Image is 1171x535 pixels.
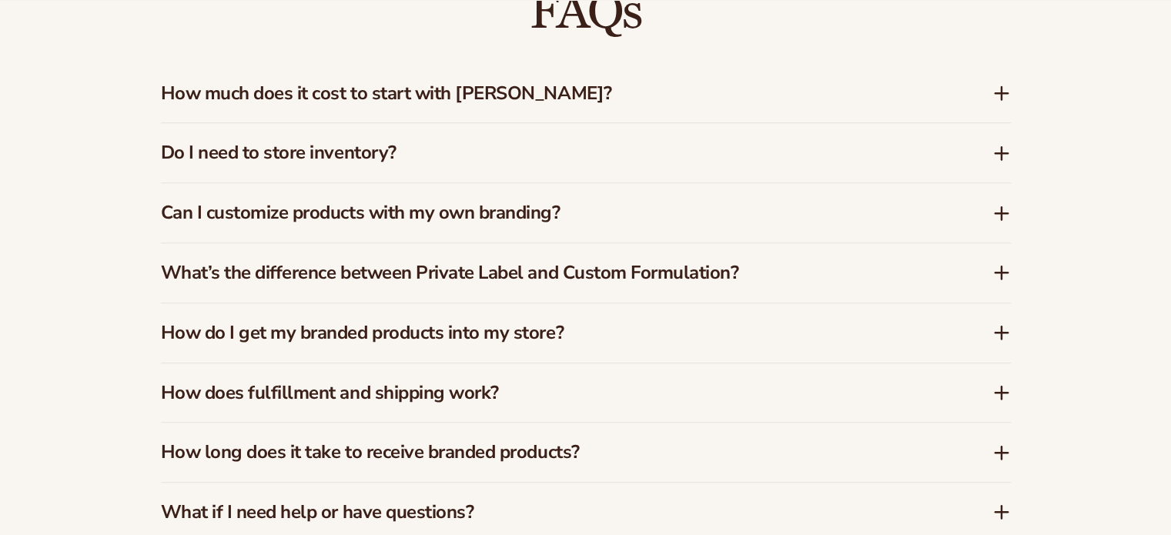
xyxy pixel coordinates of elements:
h3: How do I get my branded products into my store? [161,322,946,344]
h3: What’s the difference between Private Label and Custom Formulation? [161,262,946,284]
h3: How long does it take to receive branded products? [161,441,946,463]
h3: How much does it cost to start with [PERSON_NAME]? [161,82,946,105]
h3: What if I need help or have questions? [161,501,946,523]
h3: Can I customize products with my own branding? [161,202,946,224]
h3: How does fulfillment and shipping work? [161,382,946,404]
h3: Do I need to store inventory? [161,142,946,164]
